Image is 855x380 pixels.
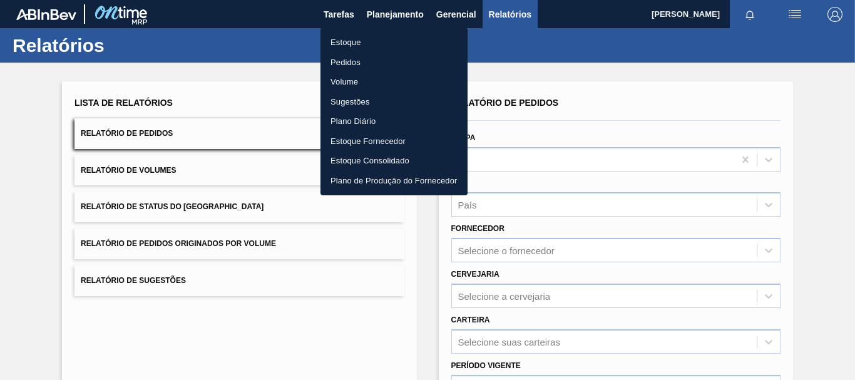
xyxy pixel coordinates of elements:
[320,92,468,112] a: Sugestões
[320,111,468,131] a: Plano Diário
[320,151,468,171] a: Estoque Consolidado
[320,171,468,191] a: Plano de Produção do Fornecedor
[320,72,468,92] a: Volume
[320,53,468,73] a: Pedidos
[320,33,468,53] a: Estoque
[320,131,468,151] a: Estoque Fornecedor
